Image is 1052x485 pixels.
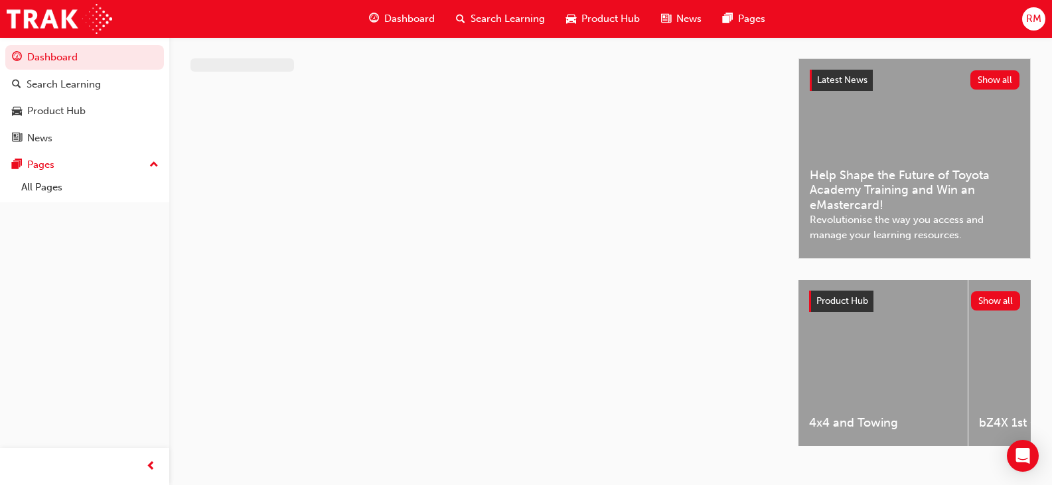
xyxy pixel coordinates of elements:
div: Search Learning [27,77,101,92]
span: Product Hub [581,11,640,27]
span: up-icon [149,157,159,174]
span: car-icon [12,105,22,117]
span: news-icon [12,133,22,145]
a: Search Learning [5,72,164,97]
a: Product Hub [5,99,164,123]
button: Pages [5,153,164,177]
span: pages-icon [12,159,22,171]
a: car-iconProduct Hub [556,5,650,33]
button: RM [1022,7,1045,31]
a: All Pages [16,177,164,198]
div: Pages [27,157,54,173]
span: Help Shape the Future of Toyota Academy Training and Win an eMastercard! [810,168,1019,213]
span: pages-icon [723,11,733,27]
span: car-icon [566,11,576,27]
button: Show all [971,291,1021,311]
div: Open Intercom Messenger [1007,440,1039,472]
span: Dashboard [384,11,435,27]
span: guage-icon [12,52,22,64]
span: Revolutionise the way you access and manage your learning resources. [810,212,1019,242]
a: Product HubShow all [809,291,1020,312]
span: News [676,11,702,27]
span: 4x4 and Towing [809,415,957,431]
span: RM [1026,11,1041,27]
a: Latest NewsShow all [810,70,1019,91]
div: News [27,131,52,146]
a: Latest NewsShow allHelp Shape the Future of Toyota Academy Training and Win an eMastercard!Revolu... [798,58,1031,259]
a: search-iconSearch Learning [445,5,556,33]
button: Show all [970,70,1020,90]
span: Latest News [817,74,867,86]
span: search-icon [456,11,465,27]
span: Search Learning [471,11,545,27]
a: guage-iconDashboard [358,5,445,33]
button: DashboardSearch LearningProduct HubNews [5,42,164,153]
a: News [5,126,164,151]
span: search-icon [12,79,21,91]
span: prev-icon [146,458,156,475]
a: Dashboard [5,45,164,70]
span: guage-icon [369,11,379,27]
span: Product Hub [816,295,868,307]
a: pages-iconPages [712,5,776,33]
img: Trak [7,4,112,34]
span: Pages [738,11,765,27]
a: news-iconNews [650,5,712,33]
div: Product Hub [27,104,86,119]
a: 4x4 and Towing [798,280,968,446]
span: news-icon [661,11,671,27]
